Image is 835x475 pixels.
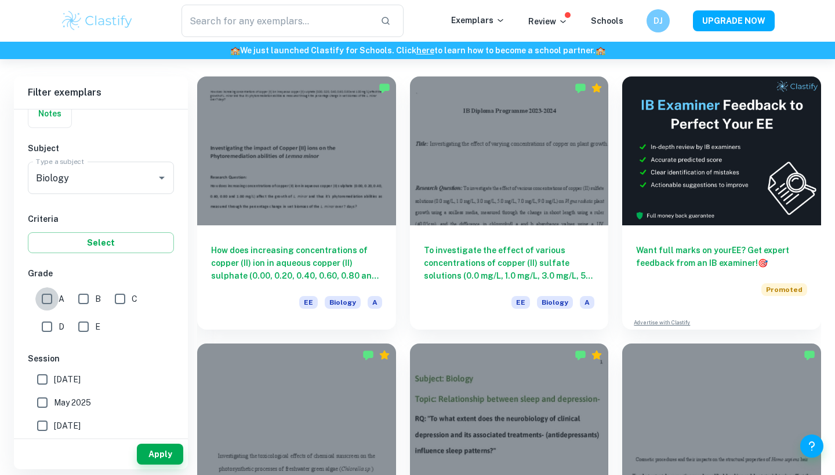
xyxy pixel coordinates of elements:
span: Biology [537,296,573,309]
a: Want full marks on yourEE? Get expert feedback from an IB examiner!PromotedAdvertise with Clastify [622,76,821,330]
h6: We just launched Clastify for Schools. Click to learn how to become a school partner. [2,44,833,57]
img: Marked [804,349,815,361]
span: A [59,293,64,305]
h6: Criteria [28,213,174,225]
span: E [95,320,100,333]
button: Select [28,232,174,253]
img: Marked [362,349,374,361]
h6: To investigate the effect of various concentrations of copper (II) sulfate solutions (0.0 mg/L, 1... [424,244,595,282]
a: How does increasing concentrations of copper (II) ion in aqueous copper (II) sulphate (0.00, 0.20... [197,76,396,330]
a: Advertise with Clastify [634,319,690,327]
span: C [132,293,137,305]
a: To investigate the effect of various concentrations of copper (II) sulfate solutions (0.0 mg/L, 1... [410,76,609,330]
button: Notes [28,100,71,127]
img: Marked [575,349,586,361]
img: Marked [575,82,586,94]
p: Exemplars [451,14,505,27]
span: A [580,296,594,309]
span: Biology [325,296,361,309]
h6: Subject [28,142,174,155]
button: Help and Feedback [800,434,823,458]
span: [DATE] [54,373,81,386]
span: B [95,293,101,305]
span: 🎯 [758,258,768,268]
h6: Grade [28,267,174,280]
label: Type a subject [36,156,84,166]
div: Premium [591,349,602,361]
span: 🏫 [596,46,605,55]
h6: How does increasing concentrations of copper (II) ion in aqueous copper (II) sulphate (0.00, 0.20... [211,244,382,282]
img: Thumbnail [622,76,821,225]
h6: Want full marks on your EE ? Get expert feedback from an IB examiner! [636,244,807,269]
button: UPGRADE NOW [693,10,775,31]
button: Apply [137,444,183,465]
h6: DJ [652,14,665,27]
div: Premium [591,82,602,94]
h6: Session [28,352,174,365]
span: 🏫 [230,46,240,55]
span: A [368,296,382,309]
img: Marked [379,82,390,94]
button: Open [154,170,170,186]
p: Review [528,15,568,28]
div: Premium [379,349,390,361]
span: [DATE] [54,419,81,432]
button: DJ [647,9,670,32]
span: Promoted [761,283,807,296]
a: Schools [591,16,623,25]
input: Search for any exemplars... [181,5,371,37]
span: EE [299,296,318,309]
span: D [59,320,64,333]
h6: Filter exemplars [14,76,188,109]
img: Clastify logo [60,9,134,32]
a: here [416,46,434,55]
span: EE [511,296,530,309]
span: May 2025 [54,396,91,409]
